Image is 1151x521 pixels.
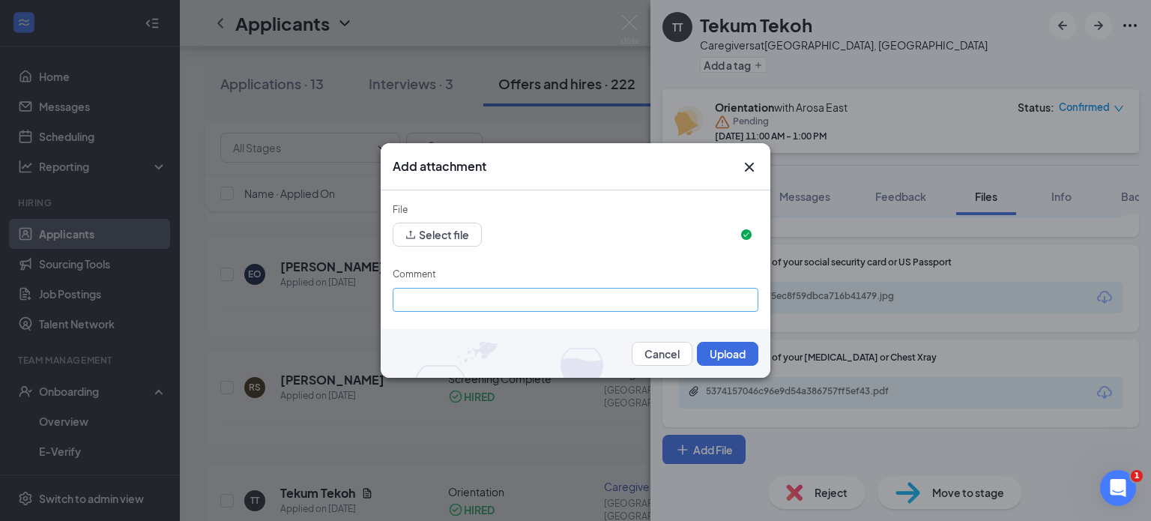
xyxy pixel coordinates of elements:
[393,288,758,312] input: Comment
[393,204,408,215] label: File
[740,158,758,176] svg: Cross
[697,342,758,366] button: Upload
[393,231,482,242] span: upload Select file
[393,268,436,280] label: Comment
[1100,470,1136,506] iframe: Intercom live chat
[740,158,758,176] button: Close
[393,223,482,247] button: upload Select file
[1131,470,1143,482] span: 1
[393,158,486,175] h3: Add attachment
[632,342,692,366] button: Cancel
[405,229,416,240] span: upload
